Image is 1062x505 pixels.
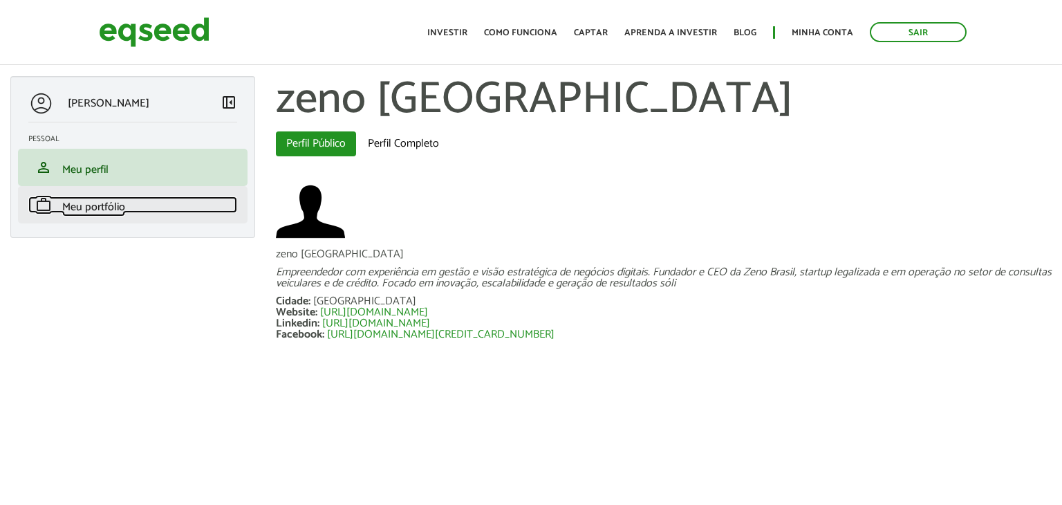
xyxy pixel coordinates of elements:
[322,325,324,344] span: :
[18,186,248,223] li: Meu portfólio
[322,318,430,329] a: [URL][DOMAIN_NAME]
[315,303,317,322] span: :
[28,135,248,143] h2: Pessoal
[870,22,967,42] a: Sair
[68,97,149,110] p: [PERSON_NAME]
[99,14,209,50] img: EqSeed
[357,131,449,156] a: Perfil Completo
[276,267,1052,289] div: Empreendedor com experiência em gestão e visão estratégica de negócios digitais. Fundador e CEO d...
[276,318,322,329] div: Linkedin
[18,149,248,186] li: Meu perfil
[276,177,345,246] img: Foto de zeno brasil
[221,94,237,111] span: left_panel_close
[427,28,467,37] a: Investir
[35,159,52,176] span: person
[35,196,52,213] span: work
[308,292,310,311] span: :
[276,177,345,246] a: Ver perfil do usuário.
[276,329,327,340] div: Facebook
[276,296,313,307] div: Cidade
[28,159,237,176] a: personMeu perfil
[327,329,555,340] a: [URL][DOMAIN_NAME][CREDIT_CARD_NUMBER]
[276,307,320,318] div: Website
[221,94,237,113] a: Colapsar menu
[484,28,557,37] a: Como funciona
[276,131,356,156] a: Perfil Público
[276,76,1052,125] h1: zeno [GEOGRAPHIC_DATA]
[574,28,608,37] a: Captar
[734,28,756,37] a: Blog
[792,28,853,37] a: Minha conta
[320,307,428,318] a: [URL][DOMAIN_NAME]
[624,28,717,37] a: Aprenda a investir
[276,249,1052,260] div: zeno [GEOGRAPHIC_DATA]
[313,296,416,307] div: [GEOGRAPHIC_DATA]
[28,196,237,213] a: workMeu portfólio
[62,160,109,179] span: Meu perfil
[62,198,125,217] span: Meu portfólio
[317,314,319,333] span: :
